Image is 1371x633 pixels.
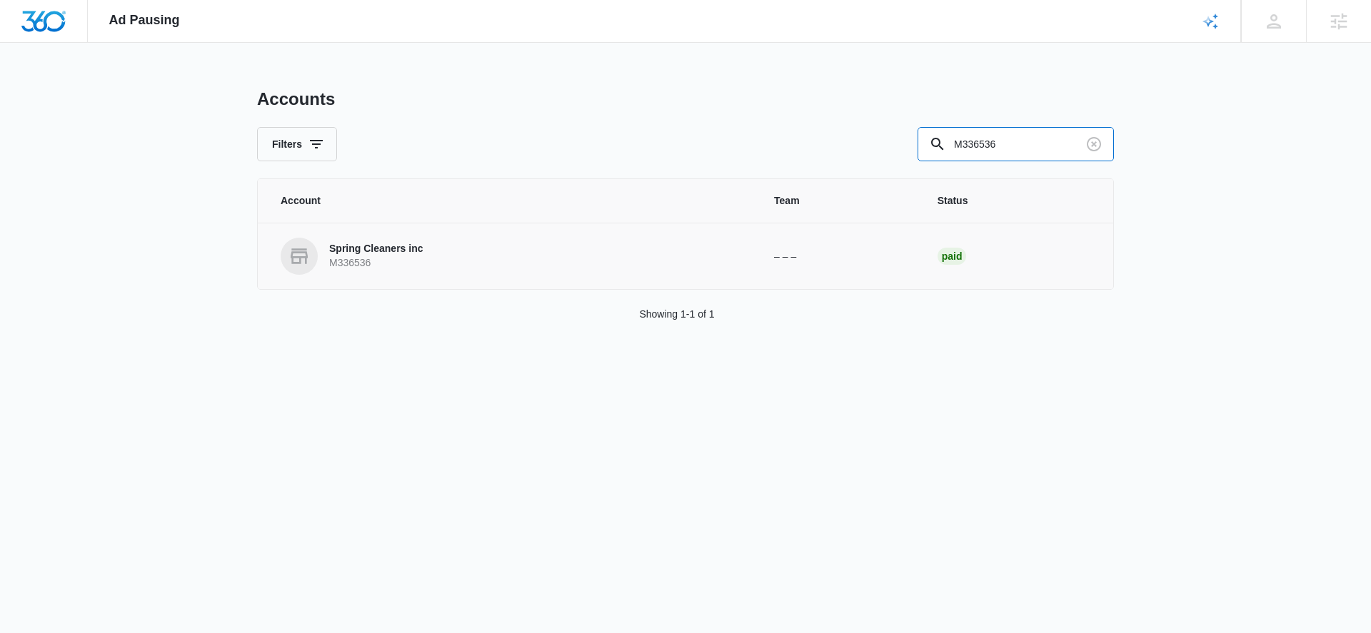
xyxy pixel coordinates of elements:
div: Paid [938,248,967,265]
h1: Accounts [257,88,335,110]
button: Filters [257,127,337,161]
span: Ad Pausing [109,13,180,28]
span: Team [774,193,903,208]
p: Showing 1-1 of 1 [639,307,714,322]
input: Search By Account Number [918,127,1114,161]
a: Spring Cleaners incM336536 [281,238,740,275]
span: Account [281,193,740,208]
p: Spring Cleaners inc [329,242,423,256]
p: M336536 [329,256,423,270]
span: Status [938,193,1090,208]
button: Clear [1083,133,1105,156]
p: – – – [774,249,903,264]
